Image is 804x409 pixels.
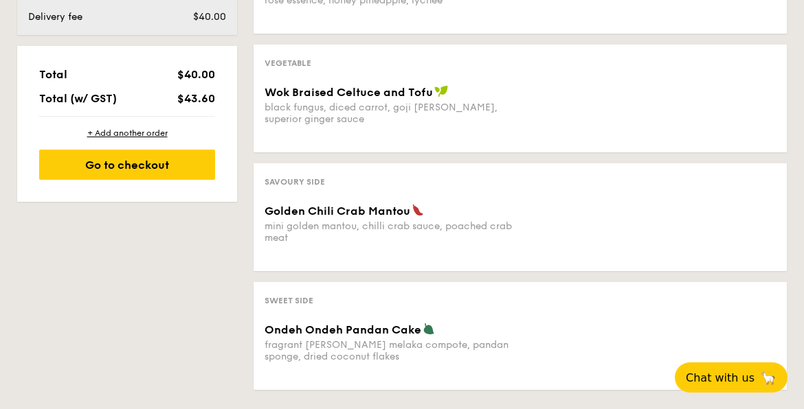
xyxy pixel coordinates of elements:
span: Vegetable [265,58,311,68]
span: $40.00 [177,68,215,81]
div: + Add another order [39,128,215,139]
span: Sweet Side [265,296,313,305]
div: black fungus, diced carrot, goji [PERSON_NAME], superior ginger sauce [265,102,515,125]
span: Total [39,68,67,81]
img: icon-spicy.37a8142b.svg [412,204,424,216]
img: icon-vegan.f8ff3823.svg [434,85,448,97]
span: Ondeh Ondeh Pandan Cake [265,323,421,336]
div: Go to checkout [39,150,215,180]
span: $43.60 [177,92,215,105]
span: Chat with us [686,371,755,384]
span: $40.00 [193,11,226,23]
span: 🦙 [760,370,777,386]
span: Wok Braised Celtuce and Tofu [265,86,433,99]
span: Golden Chili Crab Mantou [265,204,410,218]
span: Total (w/ GST) [39,92,117,105]
span: Savoury Side [265,177,325,187]
span: Delivery fee [28,11,82,23]
button: Chat with us🦙 [675,362,788,393]
img: icon-vegetarian.fe4039eb.svg [423,323,435,335]
div: fragrant [PERSON_NAME] melaka compote, pandan sponge, dried coconut flakes [265,339,515,362]
div: mini golden mantou, chilli crab sauce, poached crab meat [265,220,515,244]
